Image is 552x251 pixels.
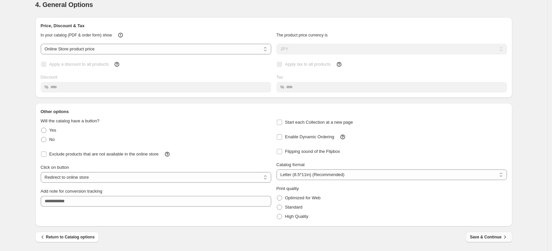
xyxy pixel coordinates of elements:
[285,214,309,219] span: High Quality
[49,152,159,157] span: Exclude products that are not available in the online store
[49,128,56,133] span: Yes
[285,205,303,210] span: Standard
[466,232,512,242] button: Save & Continue
[285,149,340,154] span: Flipping sound of the Flipbox
[41,165,69,170] span: Click on button
[41,23,507,29] h2: Price, Discount & Tax
[49,62,109,67] span: Apply a discount to all products
[285,134,334,139] span: Enable Dynamic Ordering
[285,62,331,67] span: Apply tax to all products
[49,137,55,142] span: No
[280,85,284,90] span: %
[276,75,283,80] span: Tax
[276,186,299,191] span: Print quality
[45,85,49,90] span: %
[41,189,102,194] span: Add note for conversion tracking
[276,162,305,167] span: Catalog format
[39,234,95,240] span: Return to Catalog options
[41,75,58,80] span: Discount
[276,33,328,37] span: The product price currency is
[285,195,321,200] span: Optimized for Web
[41,108,507,115] h2: Other options
[470,234,508,240] span: Save & Continue
[41,118,100,123] span: Will the catalog have a button?
[35,1,93,8] span: 4. General Options
[41,33,112,37] span: In your catalog (PDF & order form) show
[285,120,353,125] span: Start each Collection at a new page
[35,232,99,242] button: Return to Catalog options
